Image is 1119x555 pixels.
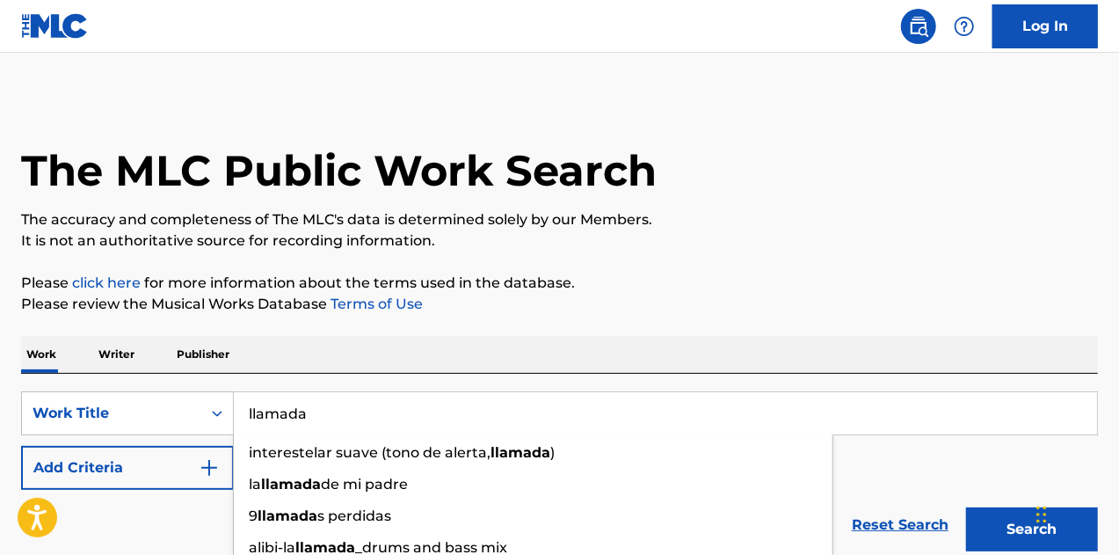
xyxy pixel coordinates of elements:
button: Add Criteria [21,446,234,490]
div: Help [947,9,982,44]
span: ) [550,444,555,461]
span: la [249,476,261,493]
a: Terms of Use [327,296,423,312]
p: Work [21,336,62,373]
strong: llamada [261,476,321,493]
p: Please review the Musical Works Database [21,294,1098,315]
strong: llamada [258,508,317,524]
p: Writer [93,336,140,373]
img: MLC Logo [21,13,89,39]
span: de mi padre [321,476,408,493]
div: Drag [1036,488,1047,541]
span: s perdidas [317,508,391,524]
p: Please for more information about the terms used in the database. [21,273,1098,294]
div: Work Title [33,403,191,424]
button: Search [966,508,1098,551]
img: 9d2ae6d4665cec9f34b9.svg [199,457,220,478]
a: Public Search [901,9,936,44]
a: click here [72,274,141,291]
a: Log In [992,4,1098,48]
p: Publisher [171,336,235,373]
a: Reset Search [843,506,957,544]
h1: The MLC Public Work Search [21,144,657,197]
p: It is not an authoritative source for recording information. [21,230,1098,252]
span: interestelar suave (tono de alerta, [249,444,490,461]
img: search [908,16,929,37]
p: The accuracy and completeness of The MLC's data is determined solely by our Members. [21,209,1098,230]
span: 9 [249,508,258,524]
iframe: Chat Widget [1031,471,1119,555]
strong: llamada [490,444,550,461]
img: help [954,16,975,37]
